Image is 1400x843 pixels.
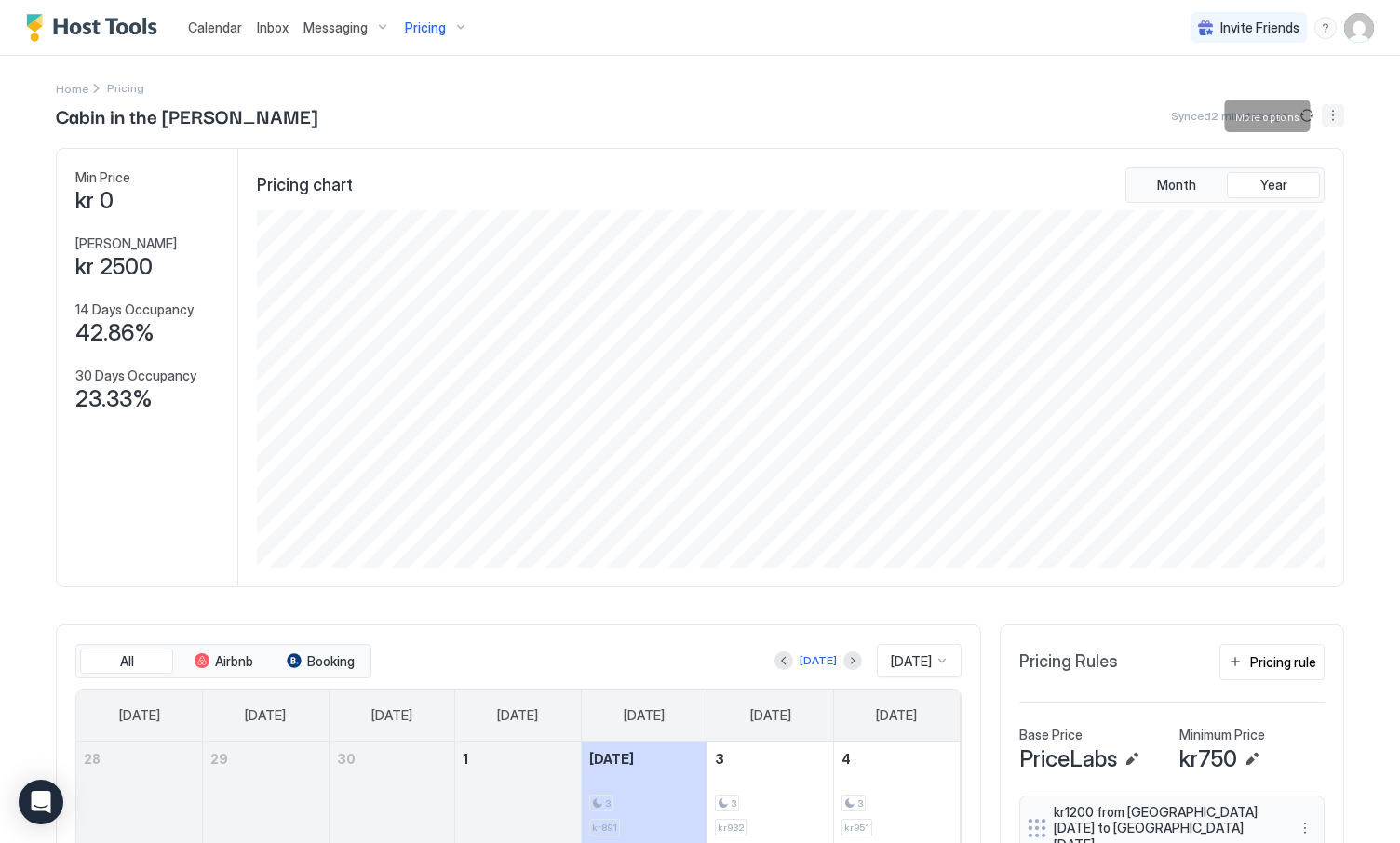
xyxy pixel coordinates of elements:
[120,653,134,670] span: All
[1241,748,1263,770] button: Edit
[1179,727,1265,743] span: Minimum Price
[605,797,611,810] span: 3
[1344,13,1374,43] div: User profile
[119,707,160,724] span: [DATE]
[797,649,840,672] button: [DATE]
[478,690,557,741] a: Wednesday
[303,20,368,36] span: Messaging
[107,81,144,95] span: Breadcrumb
[1019,651,1118,673] span: Pricing Rules
[1121,748,1143,770] button: Edit
[330,742,455,776] a: September 30, 2025
[774,651,793,670] button: Previous month
[624,707,665,724] span: [DATE]
[84,751,101,767] span: 28
[592,822,617,834] span: kr891
[75,187,114,215] span: kr 0
[857,690,936,741] a: Saturday
[1130,172,1223,198] button: Month
[75,253,153,281] span: kr 2500
[257,175,353,196] span: Pricing chart
[245,707,286,724] span: [DATE]
[800,652,837,669] div: [DATE]
[844,822,869,834] span: kr951
[589,751,634,767] span: [DATE]
[1125,167,1325,203] div: tab-group
[75,368,196,384] span: 30 Days Occupancy
[715,751,724,767] span: 3
[1294,817,1316,839] button: More options
[841,751,851,767] span: 4
[1019,745,1117,773] span: PriceLabs
[455,742,581,776] a: October 1, 2025
[843,651,862,670] button: Next month
[188,18,242,37] a: Calendar
[1322,104,1344,127] div: menu
[75,644,371,679] div: tab-group
[26,14,166,42] a: Host Tools Logo
[1314,17,1337,39] div: menu
[1019,727,1083,743] span: Base Price
[226,690,304,741] a: Monday
[1171,109,1288,123] span: Synced 2 minutes ago
[274,649,367,675] button: Booking
[1250,652,1316,672] div: Pricing rule
[1260,177,1287,194] span: Year
[257,18,289,37] a: Inbox
[718,822,744,834] span: kr932
[463,751,468,767] span: 1
[257,20,289,35] span: Inbox
[834,742,960,776] a: October 4, 2025
[56,78,88,98] a: Home
[337,751,356,767] span: 30
[76,742,202,776] a: September 28, 2025
[307,653,355,670] span: Booking
[1220,20,1299,36] span: Invite Friends
[75,169,130,186] span: Min Price
[750,707,791,724] span: [DATE]
[56,82,88,96] span: Home
[75,235,177,252] span: [PERSON_NAME]
[1219,644,1325,680] button: Pricing rule
[707,742,833,776] a: October 3, 2025
[203,742,329,776] a: September 29, 2025
[56,78,88,98] div: Breadcrumb
[75,385,153,413] span: 23.33%
[405,20,446,36] span: Pricing
[1157,177,1196,194] span: Month
[353,690,431,741] a: Tuesday
[1227,172,1320,198] button: Year
[177,649,270,675] button: Airbnb
[75,301,194,318] span: 14 Days Occupancy
[891,653,932,670] span: [DATE]
[19,780,63,824] div: Open Intercom Messenger
[80,649,173,675] button: All
[876,707,917,724] span: [DATE]
[1322,104,1344,127] button: More options
[731,797,736,810] span: 3
[56,101,317,129] span: Cabin in the [PERSON_NAME]
[732,690,810,741] a: Friday
[188,20,242,35] span: Calendar
[215,653,253,670] span: Airbnb
[1294,817,1316,839] div: menu
[582,742,707,776] a: October 2, 2025
[75,319,155,347] span: 42.86%
[101,690,179,741] a: Sunday
[210,751,228,767] span: 29
[1235,110,1299,123] span: More options
[497,707,538,724] span: [DATE]
[371,707,412,724] span: [DATE]
[857,797,863,810] span: 3
[605,690,683,741] a: Thursday
[1179,745,1237,773] span: kr750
